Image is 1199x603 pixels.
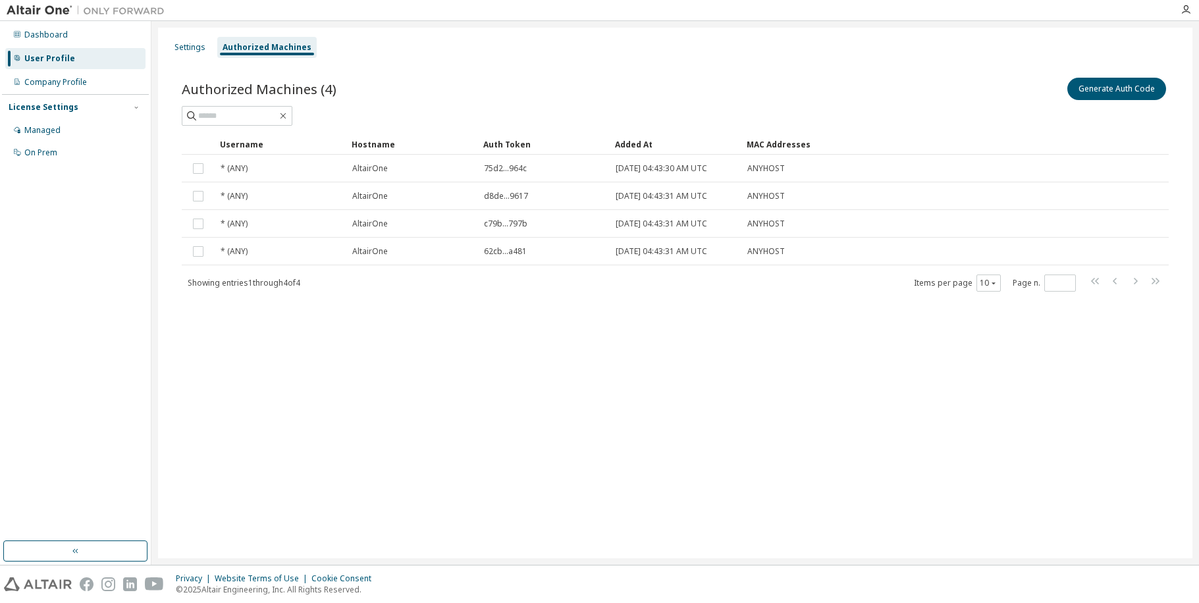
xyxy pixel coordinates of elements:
[1067,78,1166,100] button: Generate Auth Code
[616,163,707,174] span: [DATE] 04:43:30 AM UTC
[352,134,473,155] div: Hostname
[182,80,336,98] span: Authorized Machines (4)
[484,163,527,174] span: 75d2...964c
[615,134,736,155] div: Added At
[174,42,205,53] div: Settings
[220,134,341,155] div: Username
[914,275,1001,292] span: Items per page
[352,163,388,174] span: AltairOne
[1013,275,1076,292] span: Page n.
[223,42,311,53] div: Authorized Machines
[4,577,72,591] img: altair_logo.svg
[747,246,785,257] span: ANYHOST
[221,191,248,201] span: * (ANY)
[484,246,527,257] span: 62cb...a481
[311,573,379,584] div: Cookie Consent
[221,163,248,174] span: * (ANY)
[215,573,311,584] div: Website Terms of Use
[747,191,785,201] span: ANYHOST
[616,191,707,201] span: [DATE] 04:43:31 AM UTC
[24,147,57,158] div: On Prem
[80,577,93,591] img: facebook.svg
[747,134,1034,155] div: MAC Addresses
[747,219,785,229] span: ANYHOST
[221,246,248,257] span: * (ANY)
[24,53,75,64] div: User Profile
[616,219,707,229] span: [DATE] 04:43:31 AM UTC
[352,219,388,229] span: AltairOne
[484,191,528,201] span: d8de...9617
[188,277,300,288] span: Showing entries 1 through 4 of 4
[145,577,164,591] img: youtube.svg
[352,191,388,201] span: AltairOne
[9,102,78,113] div: License Settings
[980,278,998,288] button: 10
[24,30,68,40] div: Dashboard
[176,573,215,584] div: Privacy
[221,219,248,229] span: * (ANY)
[484,219,527,229] span: c79b...797b
[123,577,137,591] img: linkedin.svg
[352,246,388,257] span: AltairOne
[101,577,115,591] img: instagram.svg
[616,246,707,257] span: [DATE] 04:43:31 AM UTC
[7,4,171,17] img: Altair One
[24,125,61,136] div: Managed
[24,77,87,88] div: Company Profile
[747,163,785,174] span: ANYHOST
[176,584,379,595] p: © 2025 Altair Engineering, Inc. All Rights Reserved.
[483,134,604,155] div: Auth Token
